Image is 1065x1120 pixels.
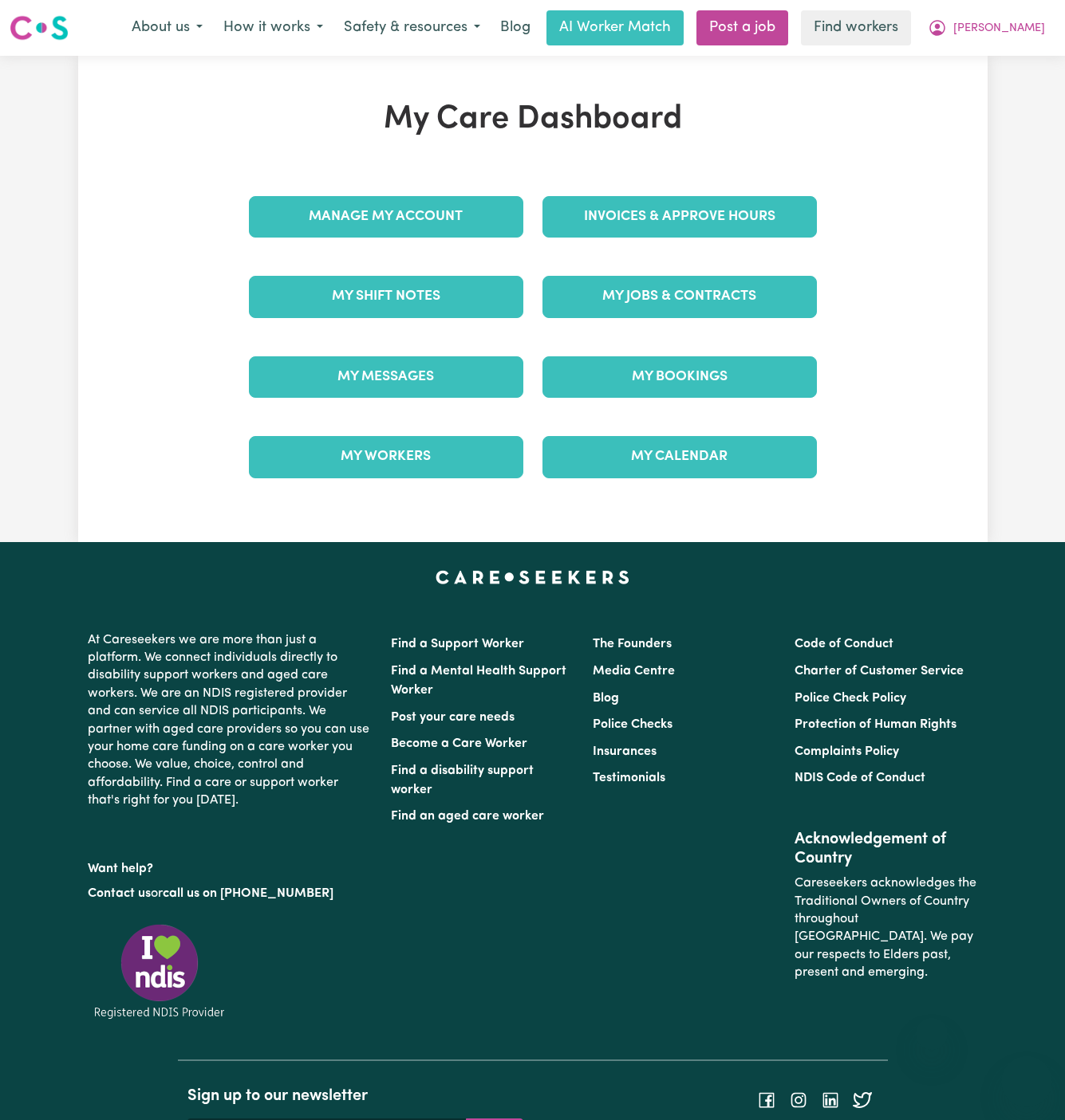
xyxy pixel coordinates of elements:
a: Find workers [801,10,911,45]
a: Charter of Customer Service [795,665,964,678]
a: My Shift Notes [249,276,523,317]
a: Careseekers logo [10,10,69,46]
a: Follow Careseekers on Instagram [789,1094,808,1106]
a: Become a Care Worker [391,737,527,750]
a: Find an aged care worker [391,810,544,823]
a: Follow Careseekers on Facebook [757,1094,776,1106]
p: Careseekers acknowledges the Traditional Owners of Country throughout [GEOGRAPHIC_DATA]. We pay o... [795,868,977,988]
a: My Bookings [542,356,817,398]
iframe: Button to launch messaging window [1001,1056,1052,1107]
a: My Workers [249,436,523,477]
span: [PERSON_NAME] [953,20,1045,37]
button: About us [121,11,213,45]
h2: Acknowledgement of Country [795,830,977,868]
a: Manage My Account [249,196,523,238]
a: call us on [PHONE_NUMBER] [163,887,333,900]
a: Find a disability support worker [391,764,534,796]
a: Police Checks [593,718,673,731]
button: Safety & resources [333,11,491,45]
a: Media Centre [593,665,675,678]
a: Follow Careseekers on Twitter [853,1094,872,1106]
a: My Jobs & Contracts [542,276,817,317]
a: Follow Careseekers on LinkedIn [821,1094,840,1106]
a: Protection of Human Rights [795,718,957,731]
a: My Messages [249,356,523,398]
img: Registered NDIS provider [88,922,231,1021]
a: Find a Support Worker [391,638,524,650]
h1: My Care Dashboard [239,100,826,139]
p: or [88,878,372,909]
a: My Calendar [542,436,817,477]
button: How it works [213,11,333,45]
p: At Careseekers we are more than just a platform. We connect individuals directly to disability su... [88,625,372,816]
a: Post a job [696,10,788,45]
h2: Sign up to our newsletter [187,1087,523,1106]
a: Police Check Policy [795,692,906,705]
a: Complaints Policy [795,745,899,758]
img: Careseekers logo [10,14,69,42]
a: NDIS Code of Conduct [795,772,925,784]
a: Find a Mental Health Support Worker [391,665,566,697]
a: The Founders [593,638,672,650]
a: Careseekers home page [436,571,629,584]
button: My Account [917,11,1055,45]
a: Blog [593,692,619,705]
a: Contact us [88,887,151,900]
a: AI Worker Match [546,10,684,45]
a: Invoices & Approve Hours [542,196,817,238]
p: Want help? [88,854,372,878]
a: Blog [491,10,540,45]
a: Testimonials [593,772,665,784]
a: Post your care needs [391,711,515,724]
iframe: Close message [916,1018,948,1050]
a: Insurances [593,745,657,758]
a: Code of Conduct [795,638,893,650]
